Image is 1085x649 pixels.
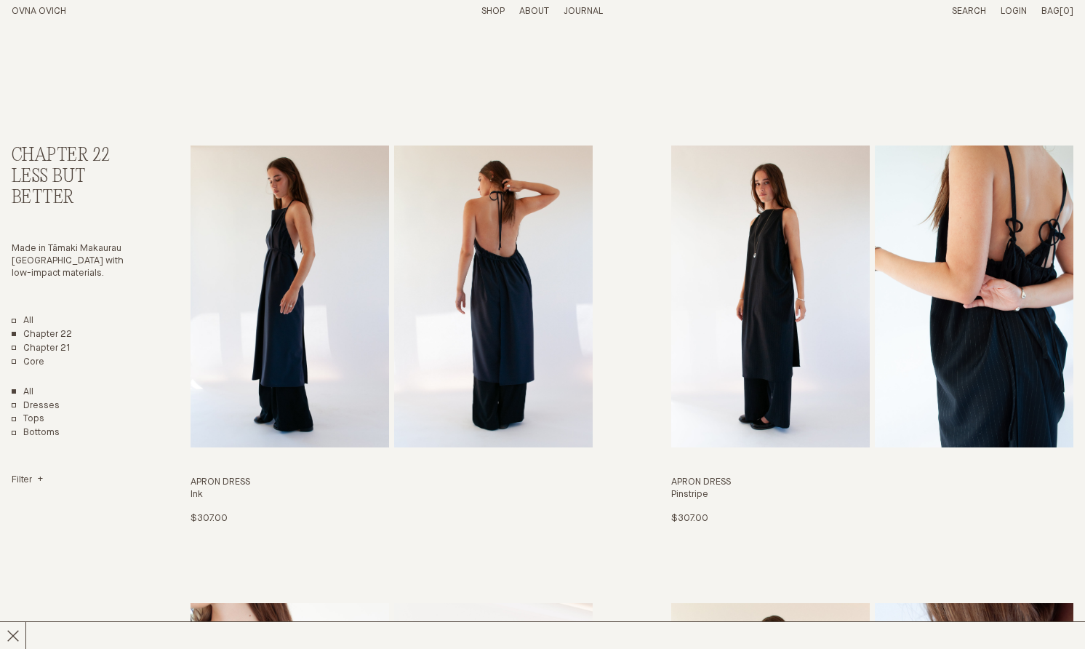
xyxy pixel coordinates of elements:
a: Show All [12,386,33,399]
a: Journal [564,7,603,16]
h3: Apron Dress [671,477,1073,489]
span: [0] [1060,7,1073,16]
p: $307.00 [191,513,228,525]
p: Made in Tāmaki Makaurau [GEOGRAPHIC_DATA] with low-impact materials. [12,243,135,280]
a: Search [952,7,986,16]
a: Home [12,7,66,16]
a: Core [12,357,44,369]
summary: About [519,6,549,18]
a: Apron Dress [671,146,1073,525]
img: Apron Dress [671,146,870,447]
h4: Ink [191,489,593,501]
a: Dresses [12,400,60,413]
a: Chapter 22 [12,329,72,341]
h3: Apron Dress [191,477,593,489]
a: Login [1001,7,1027,16]
h4: Pinstripe [671,489,1073,501]
summary: Filter [12,474,43,487]
a: Tops [12,413,44,426]
img: Apron Dress [191,146,389,447]
a: Apron Dress [191,146,593,525]
a: All [12,315,33,327]
a: Shop [481,7,505,16]
a: Chapter 21 [12,343,71,355]
h3: Less But Better [12,167,135,209]
p: $307.00 [671,513,708,525]
h2: Chapter 22 [12,146,135,167]
span: Bag [1041,7,1060,16]
a: Bottoms [12,427,60,439]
